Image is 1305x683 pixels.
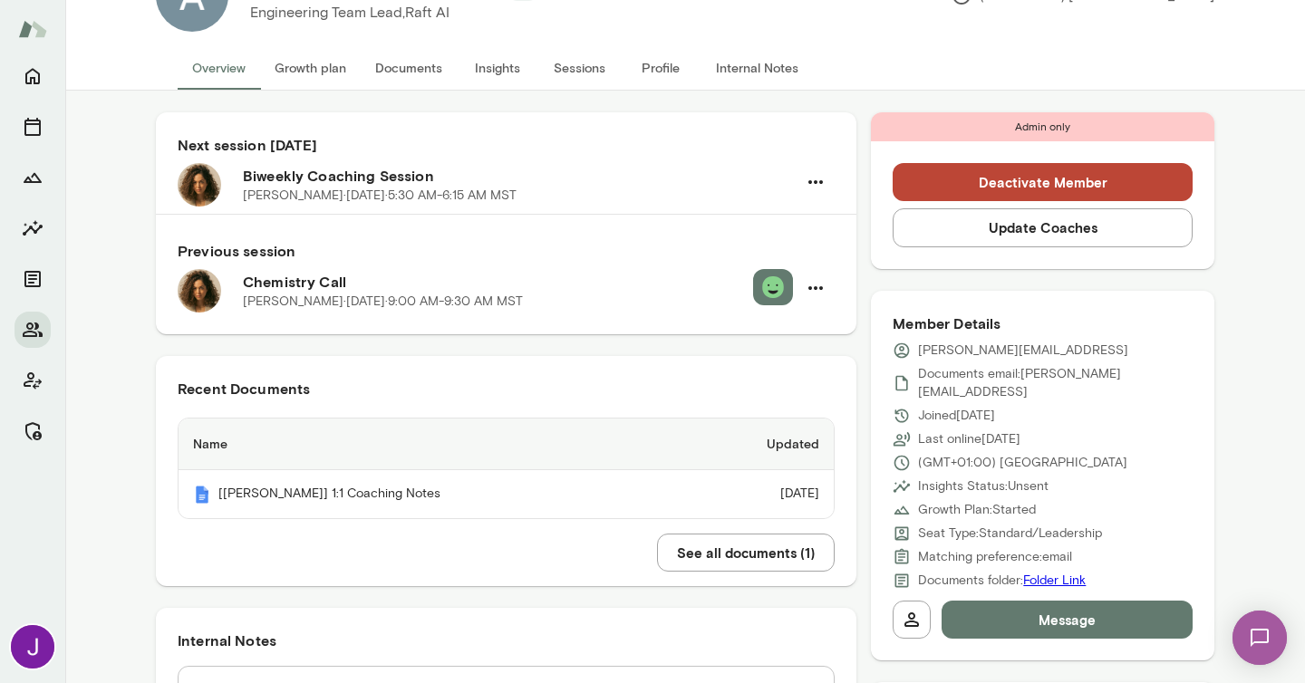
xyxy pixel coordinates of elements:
img: Mento [193,486,211,504]
p: Seat Type: Standard/Leadership [918,524,1102,543]
button: Manage [14,413,51,449]
p: Insights Status: Unsent [918,477,1049,495]
h6: Internal Notes [178,630,835,651]
button: Overview [178,46,260,90]
button: Update Coaches [893,208,1193,246]
button: Growth plan [260,46,361,90]
p: (GMT+01:00) [GEOGRAPHIC_DATA] [918,454,1127,472]
p: Growth Plan: Started [918,501,1036,519]
p: Engineering Team Lead, Raft AI [250,2,525,24]
p: Joined [DATE] [918,407,995,425]
h6: Previous session [178,240,835,262]
button: Home [14,58,51,94]
button: Message [942,601,1193,639]
button: Insights [14,210,51,246]
button: Internal Notes [701,46,813,90]
th: [[PERSON_NAME]] 1:1 Coaching Notes [179,470,685,518]
button: Documents [14,261,51,297]
div: Admin only [871,112,1214,141]
h6: Member Details [893,313,1193,334]
h6: Chemistry Call [243,271,753,293]
button: See all documents (1) [657,534,835,572]
p: [PERSON_NAME] · [DATE] · 9:00 AM-9:30 AM MST [243,293,523,311]
button: Insights [457,46,538,90]
th: Updated [685,418,835,470]
td: [DATE] [685,470,835,518]
img: feedback [762,276,784,298]
p: Documents folder: [918,572,1086,590]
button: Profile [620,46,701,90]
p: Matching preference: email [918,548,1072,566]
p: [PERSON_NAME] · [DATE] · 5:30 AM-6:15 AM MST [243,187,517,205]
p: Last online [DATE] [918,430,1020,448]
button: Client app [14,362,51,399]
button: Sessions [538,46,620,90]
button: Documents [361,46,457,90]
button: Sessions [14,109,51,145]
a: Folder Link [1023,572,1086,588]
img: Mento [18,12,47,46]
h6: Next session [DATE] [178,134,835,156]
img: Jocelyn Grodin [11,625,54,669]
p: Documents email: [PERSON_NAME][EMAIL_ADDRESS] [918,365,1193,401]
th: Name [179,418,685,470]
h6: Recent Documents [178,378,835,399]
p: [PERSON_NAME][EMAIL_ADDRESS] [918,341,1128,360]
button: Growth Plan [14,159,51,196]
button: Deactivate Member [893,163,1193,201]
h6: Biweekly Coaching Session [243,165,797,187]
button: Members [14,312,51,348]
